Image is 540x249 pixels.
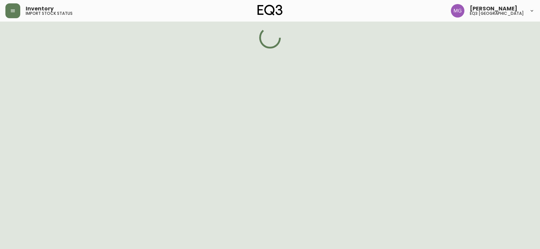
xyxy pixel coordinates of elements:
img: de8837be2a95cd31bb7c9ae23fe16153 [451,4,464,18]
span: Inventory [26,6,54,11]
h5: import stock status [26,11,73,15]
span: [PERSON_NAME] [470,6,517,11]
h5: eq3 [GEOGRAPHIC_DATA] [470,11,524,15]
img: logo [258,5,282,15]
